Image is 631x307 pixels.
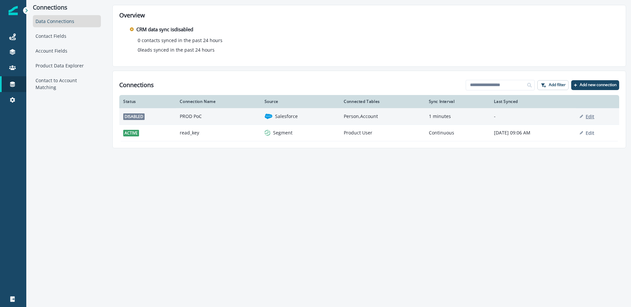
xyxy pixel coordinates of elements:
[494,113,572,120] p: -
[580,83,617,87] p: Add new connection
[176,125,260,141] td: read_key
[425,108,490,125] td: 1 minutes
[119,125,619,141] a: activeread_keysegmentSegmentProduct UserContinuous[DATE] 09:06 AMEdit
[33,15,101,27] div: Data Connections
[265,130,270,136] img: segment
[33,45,101,57] div: Account Fields
[580,113,594,120] button: Edit
[33,30,101,42] div: Contact Fields
[494,130,572,136] p: [DATE] 09:06 AM
[136,26,193,33] p: CRM data sync is disabled
[340,125,425,141] td: Product User
[33,4,101,11] p: Connections
[138,37,222,44] p: 0 contacts synced in the past 24 hours
[123,130,139,136] span: active
[33,59,101,72] div: Product Data Explorer
[580,130,594,136] button: Edit
[340,108,425,125] td: Person,Account
[265,99,336,104] div: Source
[549,83,566,87] p: Add filter
[429,99,486,104] div: Sync Interval
[275,113,298,120] p: Salesforce
[119,12,619,19] h2: Overview
[119,82,154,89] h1: Connections
[571,80,619,90] button: Add new connection
[123,99,172,104] div: Status
[138,46,215,53] p: 0 leads synced in the past 24 hours
[425,125,490,141] td: Continuous
[9,6,18,15] img: Inflection
[537,80,569,90] button: Add filter
[265,112,272,120] img: salesforce
[494,99,572,104] div: Last Synced
[119,108,619,125] a: disabledPROD PoCsalesforceSalesforcePerson,Account1 minutes-Edit
[33,74,101,93] div: Contact to Account Matching
[344,99,421,104] div: Connected Tables
[586,130,594,136] p: Edit
[273,130,292,136] p: Segment
[123,113,145,120] span: disabled
[180,99,256,104] div: Connection Name
[176,108,260,125] td: PROD PoC
[586,113,594,120] p: Edit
